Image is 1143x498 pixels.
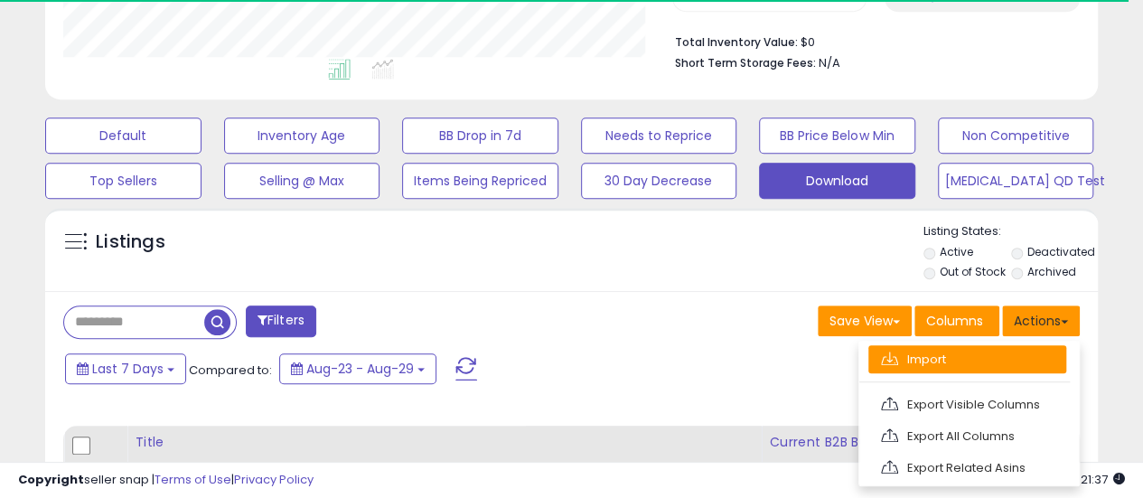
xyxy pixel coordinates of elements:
[65,353,186,384] button: Last 7 Days
[868,454,1066,482] a: Export Related Asins
[306,360,414,378] span: Aug-23 - Aug-29
[402,163,558,199] button: Items Being Repriced
[939,244,972,259] label: Active
[402,117,558,154] button: BB Drop in 7d
[868,345,1066,373] a: Import
[938,117,1094,154] button: Non Competitive
[1053,471,1125,488] span: 2025-09-6 21:37 GMT
[189,362,272,379] span: Compared to:
[135,433,754,452] div: Title
[246,305,316,337] button: Filters
[155,471,231,488] a: Terms of Use
[224,117,380,154] button: Inventory Age
[224,163,380,199] button: Selling @ Max
[279,353,436,384] button: Aug-23 - Aug-29
[926,312,983,330] span: Columns
[45,117,201,154] button: Default
[939,264,1005,279] label: Out of Stock
[938,163,1094,199] button: [MEDICAL_DATA] QD Test
[581,117,737,154] button: Needs to Reprice
[96,230,165,255] h5: Listings
[234,471,314,488] a: Privacy Policy
[1027,244,1095,259] label: Deactivated
[868,390,1066,418] a: Export Visible Columns
[818,305,912,336] button: Save View
[868,422,1066,450] a: Export All Columns
[92,360,164,378] span: Last 7 Days
[759,117,915,154] button: BB Price Below Min
[923,223,1098,240] p: Listing States:
[759,163,915,199] button: Download
[18,471,84,488] strong: Copyright
[914,305,999,336] button: Columns
[581,163,737,199] button: 30 Day Decrease
[18,472,314,489] div: seller snap | |
[1002,305,1080,336] button: Actions
[45,163,201,199] button: Top Sellers
[769,433,1072,452] div: Current B2B Buybox Price
[1027,264,1076,279] label: Archived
